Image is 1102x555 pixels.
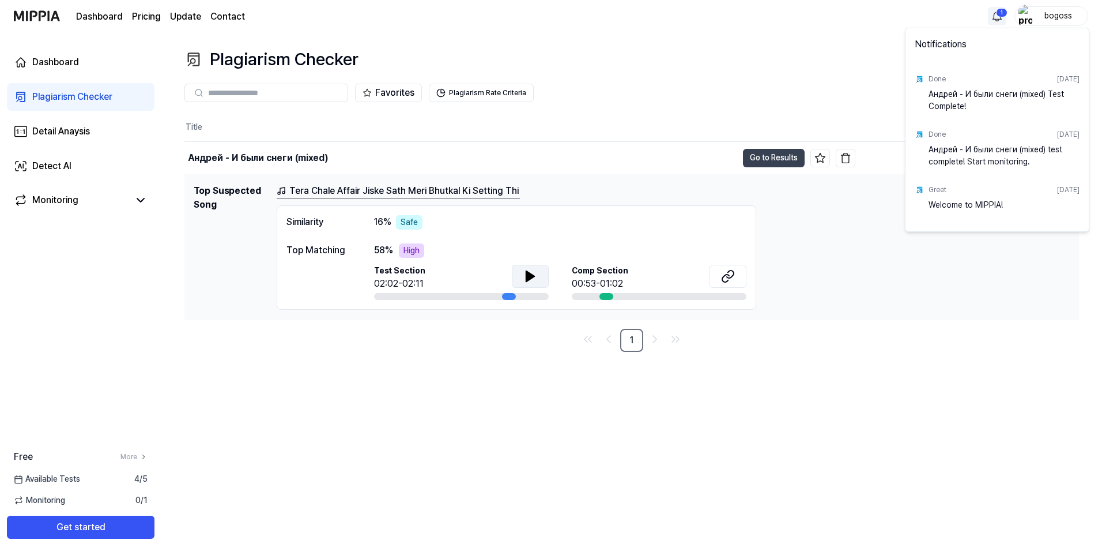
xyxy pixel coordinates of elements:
div: Андрей - И были снеги (mixed) test complete! Start monitoring. [929,144,1080,167]
img: test result icon [915,74,924,84]
div: [DATE] [1057,74,1080,84]
div: [DATE] [1057,129,1080,140]
div: Done [929,74,946,84]
div: Андрей - И были снеги (mixed) Test Complete! [929,88,1080,111]
img: test result icon [915,185,924,194]
div: Notifications [908,31,1086,63]
img: test result icon [915,130,924,139]
div: [DATE] [1057,185,1080,195]
div: Greet [929,185,946,195]
div: Done [929,129,946,140]
div: Welcome to MIPPIA! [929,199,1080,222]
